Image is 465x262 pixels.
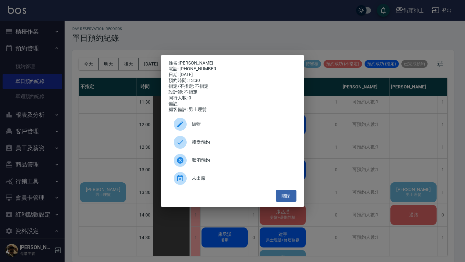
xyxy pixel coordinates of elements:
[169,89,296,95] div: 設計師: 不指定
[169,107,296,113] div: 顧客備註: 男士理髮
[192,157,291,164] span: 取消預約
[192,121,291,127] span: 編輯
[169,133,296,151] div: 接受預約
[169,78,296,84] div: 預約時間: 13:30
[276,190,296,202] button: 關閉
[192,139,291,146] span: 接受預約
[169,60,296,66] p: 姓名:
[192,175,291,182] span: 未出席
[169,169,296,187] div: 未出席
[179,60,213,65] a: [PERSON_NAME]
[169,101,296,107] div: 備註:
[169,95,296,101] div: 同行人數: 0
[169,115,296,133] div: 編輯
[169,72,296,78] div: 日期: [DATE]
[169,84,296,89] div: 指定/不指定: 不指定
[169,66,296,72] div: 電話: [PHONE_NUMBER]
[169,151,296,169] div: 取消預約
